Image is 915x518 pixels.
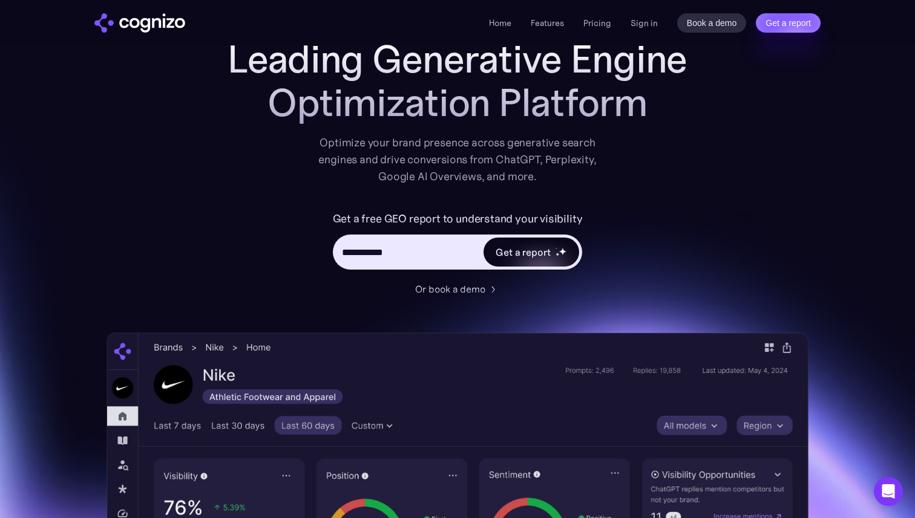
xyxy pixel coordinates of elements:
a: Get a reportstarstarstar [482,236,580,268]
img: star [559,247,567,255]
div: Get a report [496,245,550,259]
label: Get a free GEO report to understand your visibility [333,209,583,228]
a: Sign in [631,16,658,30]
div: Open Intercom Messenger [874,477,903,506]
a: home [94,13,185,33]
a: Features [531,18,564,28]
img: star [556,248,557,250]
h1: Leading Generative Engine Optimization Platform [215,37,700,125]
img: star [556,253,560,257]
form: Hero URL Input Form [333,209,583,276]
img: cognizo logo [94,13,185,33]
a: Pricing [583,18,611,28]
a: Book a demo [677,13,747,33]
a: Or book a demo [415,282,500,296]
a: Home [489,18,511,28]
a: Get a report [756,13,821,33]
div: Or book a demo [415,282,485,296]
div: Optimize your brand presence across generative search engines and drive conversions from ChatGPT,... [309,134,606,185]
